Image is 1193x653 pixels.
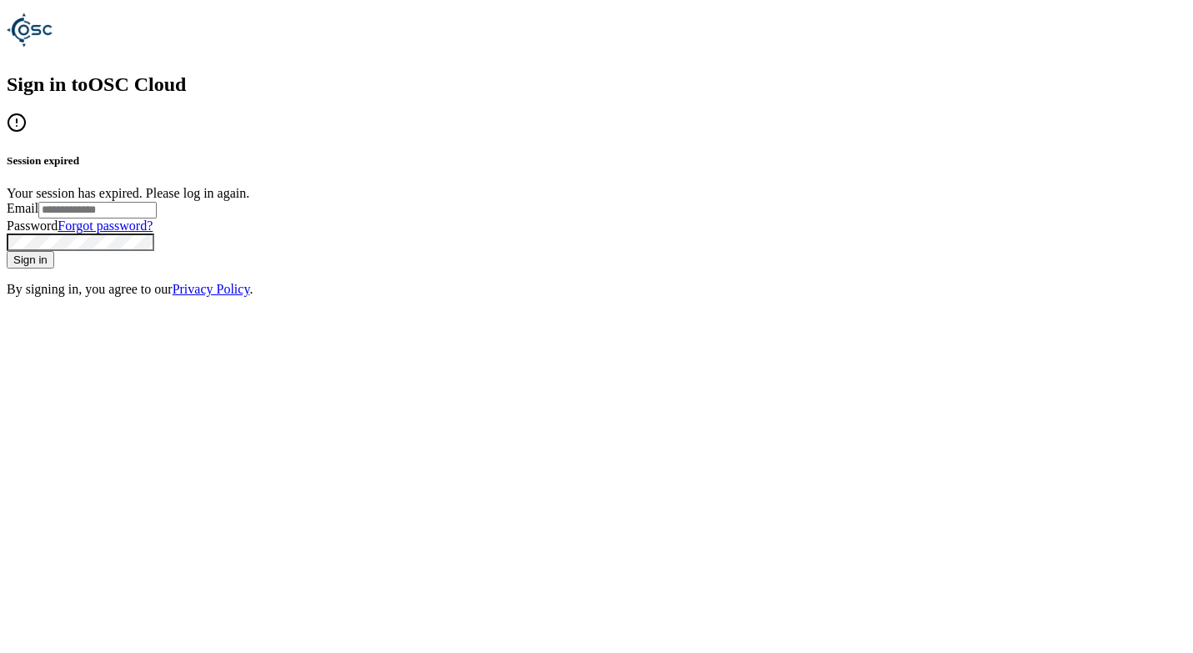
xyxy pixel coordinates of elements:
a: Forgot password? [58,219,153,233]
p: By signing in, you agree to our . [7,282,1186,297]
label: Email [7,201,38,215]
h5: Session expired [7,154,1186,168]
img: Logo [7,7,53,53]
div: Your session has expired. Please log in again. [7,186,1186,201]
h2: Sign in to OSC Cloud [7,73,1186,96]
a: Privacy Policy [173,282,250,296]
button: Sign in [7,251,54,269]
label: Password [7,219,58,233]
img: Logo [53,7,100,53]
